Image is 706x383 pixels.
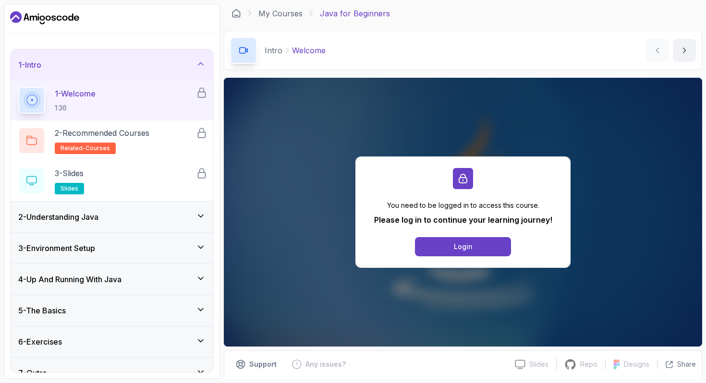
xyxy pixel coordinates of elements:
p: Share [677,359,696,369]
button: 6-Exercises [11,326,213,357]
p: Designs [624,359,649,369]
button: Support button [230,357,282,372]
button: Share [657,359,696,369]
p: 3 - Slides [55,168,84,179]
p: You need to be logged in to access this course. [374,201,552,210]
h3: 7 - Outro [18,367,47,379]
a: My Courses [258,8,303,19]
a: Dashboard [231,9,241,18]
p: Please log in to continue your learning journey! [374,214,552,226]
h3: 5 - The Basics [18,305,66,316]
button: Login [415,237,511,256]
h3: 2 - Understanding Java [18,211,98,223]
p: 1 - Welcome [55,88,96,99]
p: 2 - Recommended Courses [55,127,149,139]
p: Any issues? [305,359,346,369]
button: 2-Recommended Coursesrelated-courses [18,127,206,154]
a: Dashboard [10,10,79,25]
button: 1-Intro [11,49,213,80]
h3: 3 - Environment Setup [18,242,95,254]
h3: 4 - Up And Running With Java [18,274,122,285]
button: 3-Environment Setup [11,233,213,263]
button: previous content [646,39,669,62]
button: 1-Welcome1:36 [18,87,206,114]
button: 3-Slidesslides [18,168,206,194]
p: Repo [580,359,597,369]
button: 2-Understanding Java [11,202,213,232]
button: next content [673,39,696,62]
div: Login [454,242,473,251]
p: Java for Beginners [320,8,390,19]
p: Welcome [292,45,326,56]
span: related-courses [61,144,110,152]
p: 1:36 [55,103,96,113]
p: Support [249,359,277,369]
button: 4-Up And Running With Java [11,264,213,295]
button: 5-The Basics [11,295,213,326]
span: slides [61,185,78,192]
h3: 6 - Exercises [18,336,62,347]
p: Slides [529,359,548,369]
h3: 1 - Intro [18,59,41,71]
p: Intro [265,45,282,56]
